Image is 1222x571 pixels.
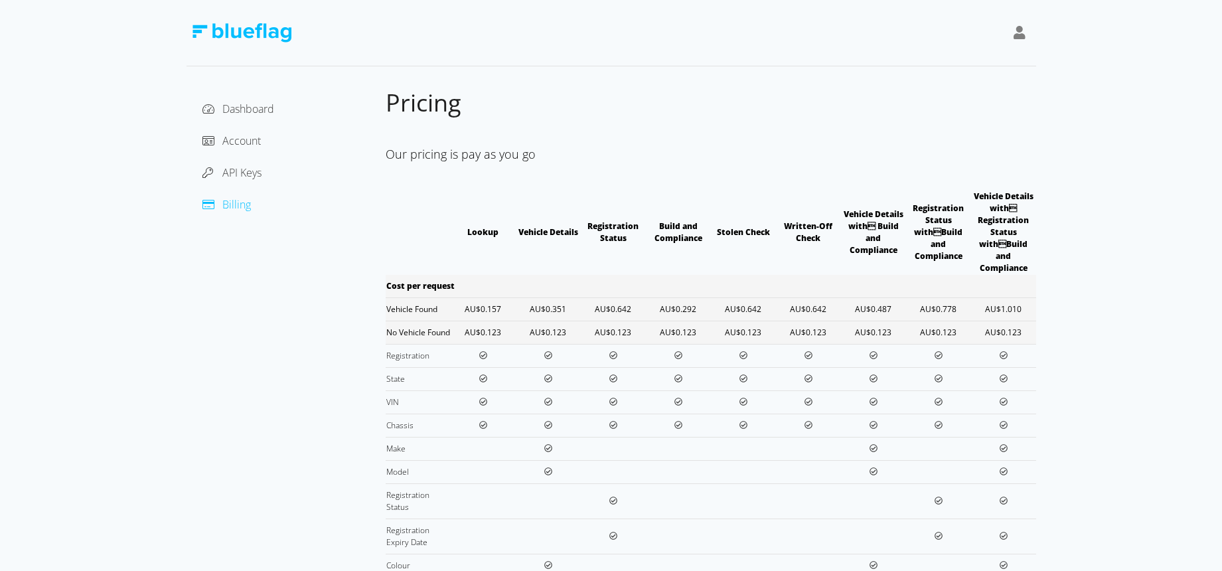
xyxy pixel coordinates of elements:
[386,321,451,344] td: No Vehicle Found
[581,321,646,344] td: AU$0.123
[516,321,581,344] td: AU$0.123
[841,190,906,275] th: Vehicle Details with Build and Compliance
[711,190,776,275] th: Stolen Check
[202,197,251,212] a: Billing
[386,275,646,298] td: Cost per request
[971,321,1036,344] td: AU$0.123
[971,297,1036,321] td: AU$1.010
[711,321,776,344] td: AU$0.123
[386,367,451,390] td: State
[906,190,971,275] th: Registration Status withBuild and Compliance
[841,321,906,344] td: AU$0.123
[451,321,516,344] td: AU$0.123
[386,437,451,460] td: Make
[451,297,516,321] td: AU$0.157
[386,344,451,367] td: Registration
[646,190,711,275] th: Build and Compliance
[222,133,261,148] span: Account
[451,190,516,275] th: Lookup
[202,165,262,180] a: API Keys
[202,102,274,116] a: Dashboard
[906,321,971,344] td: AU$0.123
[386,460,451,483] td: Model
[646,297,711,321] td: AU$0.292
[516,190,581,275] th: Vehicle Details
[386,483,451,519] td: Registration Status
[386,414,451,437] td: Chassis
[516,297,581,321] td: AU$0.351
[192,23,291,42] img: Blue Flag Logo
[776,321,841,344] td: AU$0.123
[386,140,1036,169] div: Our pricing is pay as you go
[386,86,461,119] span: Pricing
[386,519,451,554] td: Registration Expiry Date
[222,102,274,116] span: Dashboard
[646,321,711,344] td: AU$0.123
[906,297,971,321] td: AU$0.778
[386,390,451,414] td: VIN
[711,297,776,321] td: AU$0.642
[581,297,646,321] td: AU$0.642
[222,197,251,212] span: Billing
[222,165,262,180] span: API Keys
[971,190,1036,275] th: Vehicle Details with Registration Status withBuild and Compliance
[776,190,841,275] th: Written-Off Check
[776,297,841,321] td: AU$0.642
[202,133,261,148] a: Account
[841,297,906,321] td: AU$0.487
[581,190,646,275] th: Registration Status
[386,297,451,321] td: Vehicle Found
